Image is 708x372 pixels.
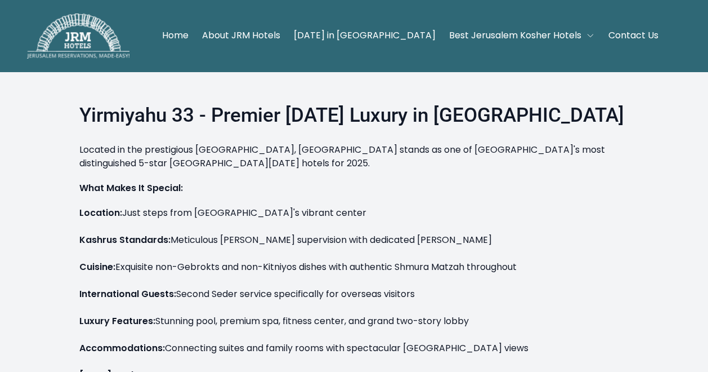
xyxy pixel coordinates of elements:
[294,25,436,46] a: [DATE] in [GEOGRAPHIC_DATA]
[79,315,155,327] strong: Luxury Features:
[79,206,122,219] strong: Location:
[449,25,595,46] button: Best Jerusalem Kosher Hotels
[449,29,581,42] span: Best Jerusalem Kosher Hotels
[79,104,629,132] h2: Yirmiyahu 33 - Premier [DATE] Luxury in [GEOGRAPHIC_DATA]
[202,25,280,46] a: About JRM Hotels
[162,25,189,46] a: Home
[79,181,183,194] strong: What Makes It Special:
[79,287,176,300] strong: International Guests:
[27,14,129,59] img: JRM Hotels
[79,233,171,246] strong: Kashrus Standards:
[79,143,629,170] p: Located in the prestigious [GEOGRAPHIC_DATA], [GEOGRAPHIC_DATA] stands as one of [GEOGRAPHIC_DATA...
[79,260,115,273] strong: Cuisine:
[79,342,165,355] strong: Accommodations:
[608,25,658,46] a: Contact Us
